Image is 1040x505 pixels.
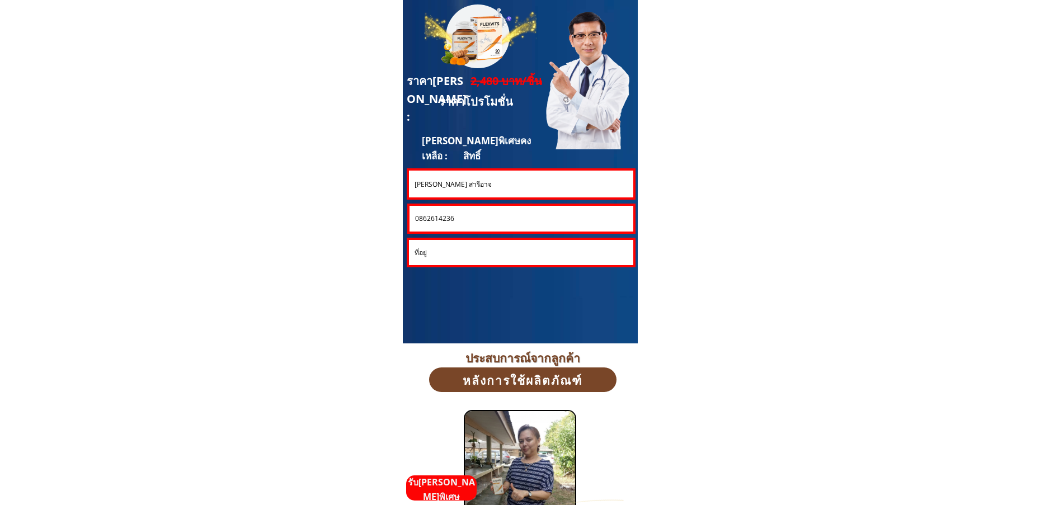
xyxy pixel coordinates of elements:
h3: ราคา[PERSON_NAME] : [407,72,470,126]
input: ที่อยู่ [412,240,630,265]
h3: หลังการใช้ผลิตภัณฑ์ [435,370,610,389]
input: ชื่อ-นามสกุล [412,171,630,197]
input: หมายเลขโทรศัพท์ [412,206,630,232]
h3: ประสบการณ์จากลูกค้า [409,349,637,365]
h3: ราคาโปรโมชั่น [439,93,523,111]
h3: [PERSON_NAME]พิเศษคงเหลือ : สิทธิ์ [422,133,546,163]
p: รับ[PERSON_NAME]พิเศษ [406,475,477,504]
